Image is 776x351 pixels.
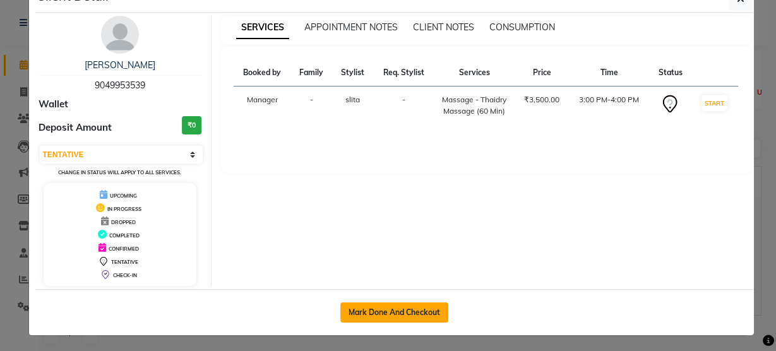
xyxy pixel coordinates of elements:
div: ₹3,500.00 [522,94,561,105]
td: 3:00 PM-4:00 PM [569,86,649,125]
span: UPCOMING [110,193,137,199]
span: Wallet [39,97,68,112]
span: COMPLETED [109,232,140,239]
span: DROPPED [111,219,136,225]
span: CHECK-IN [113,272,137,278]
div: Massage - Thaidry Massage (60 Min) [441,94,507,117]
th: Booked by [234,59,290,86]
td: - [290,86,332,125]
th: Stylist [332,59,373,86]
span: CONFIRMED [109,246,139,252]
span: 9049953539 [95,80,145,91]
img: avatar [101,16,139,54]
button: Mark Done And Checkout [340,302,448,323]
span: Deposit Amount [39,121,112,135]
th: Req. Stylist [374,59,434,86]
th: Time [569,59,649,86]
span: APPOINTMENT NOTES [304,21,398,33]
td: Manager [234,86,290,125]
a: [PERSON_NAME] [85,59,155,71]
th: Status [649,59,691,86]
span: TENTATIVE [111,259,138,265]
th: Services [434,59,515,86]
th: Price [515,59,569,86]
span: slita [345,95,360,104]
span: IN PROGRESS [107,206,141,212]
button: START [701,95,727,111]
th: Family [290,59,332,86]
small: Change in status will apply to all services. [58,169,181,175]
span: CONSUMPTION [489,21,555,33]
span: CLIENT NOTES [413,21,474,33]
span: SERVICES [236,16,289,39]
td: - [374,86,434,125]
h3: ₹0 [182,116,201,134]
